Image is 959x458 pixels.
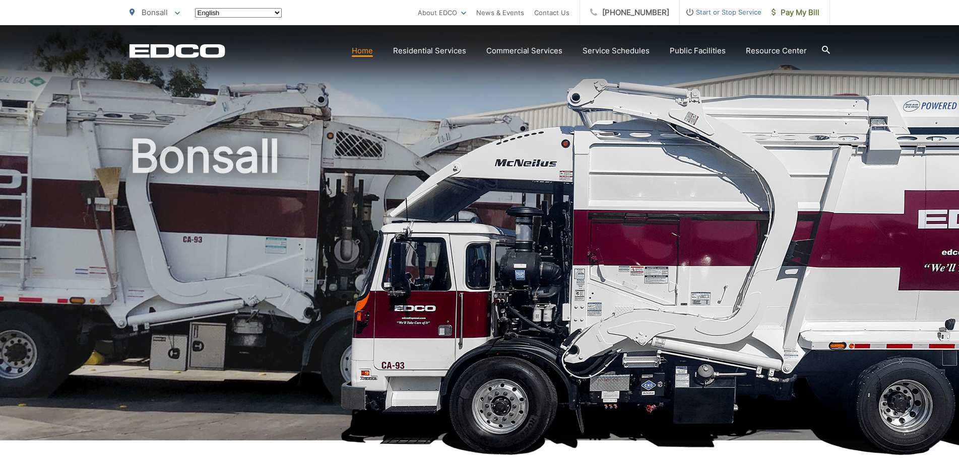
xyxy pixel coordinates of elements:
a: About EDCO [418,7,466,19]
a: Service Schedules [583,45,650,57]
a: Resource Center [746,45,807,57]
span: Bonsall [142,8,168,17]
span: Pay My Bill [772,7,819,19]
a: Commercial Services [486,45,562,57]
select: Select a language [195,8,282,18]
a: EDCD logo. Return to the homepage. [130,44,225,58]
a: News & Events [476,7,524,19]
a: Home [352,45,373,57]
h1: Bonsall [130,131,830,449]
a: Public Facilities [670,45,726,57]
a: Residential Services [393,45,466,57]
a: Contact Us [534,7,569,19]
